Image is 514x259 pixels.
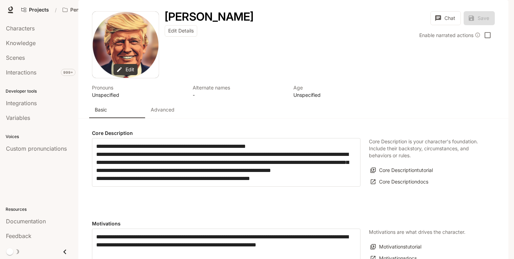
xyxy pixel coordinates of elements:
div: Avatar image [92,12,159,78]
p: Age [293,84,386,91]
a: Go to projects [18,3,52,17]
p: Advanced [151,106,174,113]
div: label [92,138,360,187]
div: Enable narrated actions [419,31,480,39]
button: Open character avatar dialog [92,12,159,78]
button: Open character details dialog [165,11,254,22]
button: Edit [114,64,138,75]
p: Motivations are what drives the character. [369,229,465,236]
button: Open character details dialog [193,84,285,99]
button: Open character details dialog [92,84,184,99]
span: Projects [29,7,49,13]
p: Core Description is your character's foundation. Include their backstory, circumstances, and beha... [369,138,486,159]
a: Core Descriptiondocs [369,176,430,188]
button: Edit Details [165,25,197,37]
p: Pen Pals [Production] [70,7,109,13]
button: Open character details dialog [293,84,386,99]
div: / [52,6,59,14]
p: Basic [95,106,107,113]
h1: [PERSON_NAME] [165,10,254,23]
button: Open workspace menu [59,3,120,17]
button: Chat [430,11,461,25]
button: Core Descriptiontutorial [369,165,435,176]
h4: Motivations [92,220,360,227]
p: Unspecified [92,91,184,99]
button: Motivationstutorial [369,241,423,253]
p: - [193,91,285,99]
p: Unspecified [293,91,386,99]
p: Alternate names [193,84,285,91]
p: Pronouns [92,84,184,91]
h4: Core Description [92,130,360,137]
